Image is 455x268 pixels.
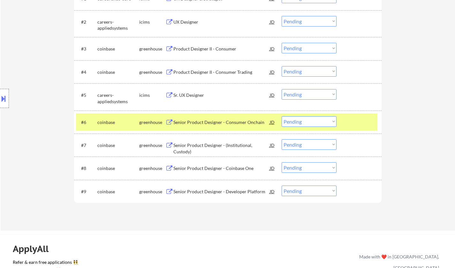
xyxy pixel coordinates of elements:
[139,188,165,195] div: greenhouse
[97,92,139,104] div: careers-appliedsystems
[269,66,276,78] div: JD
[139,19,165,25] div: icims
[173,188,270,195] div: Senior Product Designer - Developer Platform
[97,46,139,52] div: coinbase
[269,16,276,27] div: JD
[173,92,270,98] div: Sr. UX Designer
[97,19,139,31] div: careers-appliedsystems
[81,188,92,195] div: #9
[269,139,276,151] div: JD
[81,165,92,172] div: #8
[269,43,276,54] div: JD
[269,162,276,174] div: JD
[97,119,139,126] div: coinbase
[97,165,139,172] div: coinbase
[97,69,139,75] div: coinbase
[173,165,270,172] div: Senior Product Designer - Coinbase One
[13,243,56,254] div: ApplyAll
[269,116,276,128] div: JD
[139,46,165,52] div: greenhouse
[269,186,276,197] div: JD
[173,69,270,75] div: Product Designer II - Consumer Trading
[173,19,270,25] div: UX Designer
[173,119,270,126] div: Senior Product Designer - Consumer Onchain
[173,142,270,155] div: Senior Product Designer - (Institutional, Custody)
[139,92,165,98] div: icims
[269,89,276,101] div: JD
[139,69,165,75] div: greenhouse
[97,142,139,149] div: coinbase
[139,142,165,149] div: greenhouse
[81,19,92,25] div: #2
[139,165,165,172] div: greenhouse
[13,260,226,267] a: Refer & earn free applications 👯‍♀️
[173,46,270,52] div: Product Designer II - Consumer
[139,119,165,126] div: greenhouse
[97,188,139,195] div: coinbase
